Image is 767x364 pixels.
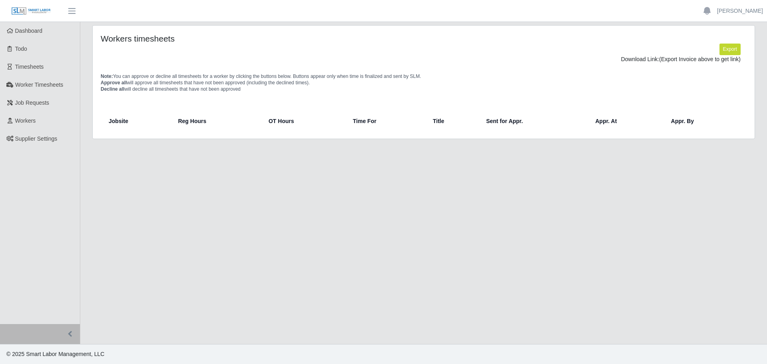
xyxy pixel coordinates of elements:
[101,74,113,79] span: Note:
[659,56,741,62] span: (Export Invoice above to get link)
[15,117,36,124] span: Workers
[11,7,51,16] img: SLM Logo
[15,99,50,106] span: Job Requests
[15,28,43,34] span: Dashboard
[15,46,27,52] span: Todo
[665,111,743,131] th: Appr. By
[104,111,172,131] th: Jobsite
[101,34,363,44] h4: Workers timesheets
[15,64,44,70] span: Timesheets
[107,55,741,64] div: Download Link:
[15,135,58,142] span: Supplier Settings
[101,73,747,92] p: You can approve or decline all timesheets for a worker by clicking the buttons below. Buttons app...
[480,111,589,131] th: Sent for Appr.
[717,7,763,15] a: [PERSON_NAME]
[101,86,124,92] span: Decline all
[427,111,480,131] th: Title
[719,44,741,55] button: Export
[589,111,664,131] th: Appr. At
[346,111,426,131] th: Time For
[15,82,63,88] span: Worker Timesheets
[262,111,346,131] th: OT Hours
[6,351,104,357] span: © 2025 Smart Labor Management, LLC
[172,111,262,131] th: Reg Hours
[101,80,127,86] span: Approve all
